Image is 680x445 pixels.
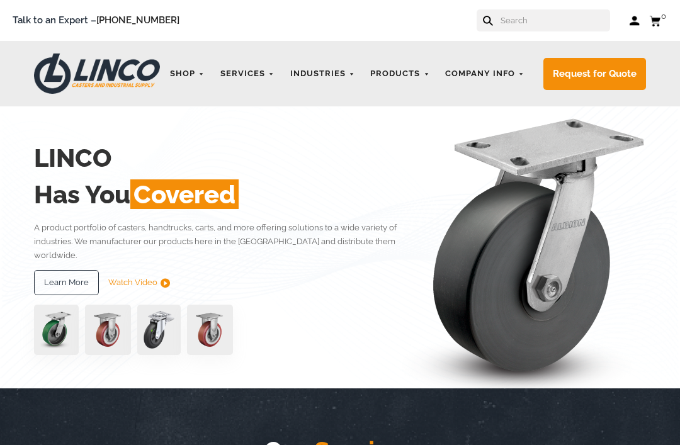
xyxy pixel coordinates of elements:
h2: Has You [34,176,399,213]
img: capture-59611-removebg-preview-1.png [85,305,131,355]
a: Request for Quote [543,58,646,90]
a: Company Info [439,62,531,86]
img: capture-59611-removebg-preview-1.png [187,305,233,355]
a: Services [214,62,281,86]
span: Talk to an Expert – [13,13,179,28]
input: Search [499,9,610,31]
a: Industries [284,62,361,86]
a: Products [364,62,436,86]
h2: LINCO [34,140,399,176]
img: pn3orx8a-94725-1-1-.png [34,305,79,355]
img: subtract.png [161,278,170,288]
a: Shop [164,62,211,86]
img: lvwpp200rst849959jpg-30522-removebg-preview-1.png [137,305,180,355]
img: linco_caster [402,106,646,388]
p: A product portfolio of casters, handtrucks, carts, and more offering solutions to a wide variety ... [34,221,399,262]
a: Learn More [34,270,99,295]
img: LINCO CASTERS & INDUSTRIAL SUPPLY [34,54,160,94]
a: [PHONE_NUMBER] [96,14,179,26]
span: 0 [661,11,666,21]
a: Log in [629,14,640,27]
a: Watch Video [108,270,170,295]
span: Covered [130,179,239,209]
a: 0 [649,13,667,28]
